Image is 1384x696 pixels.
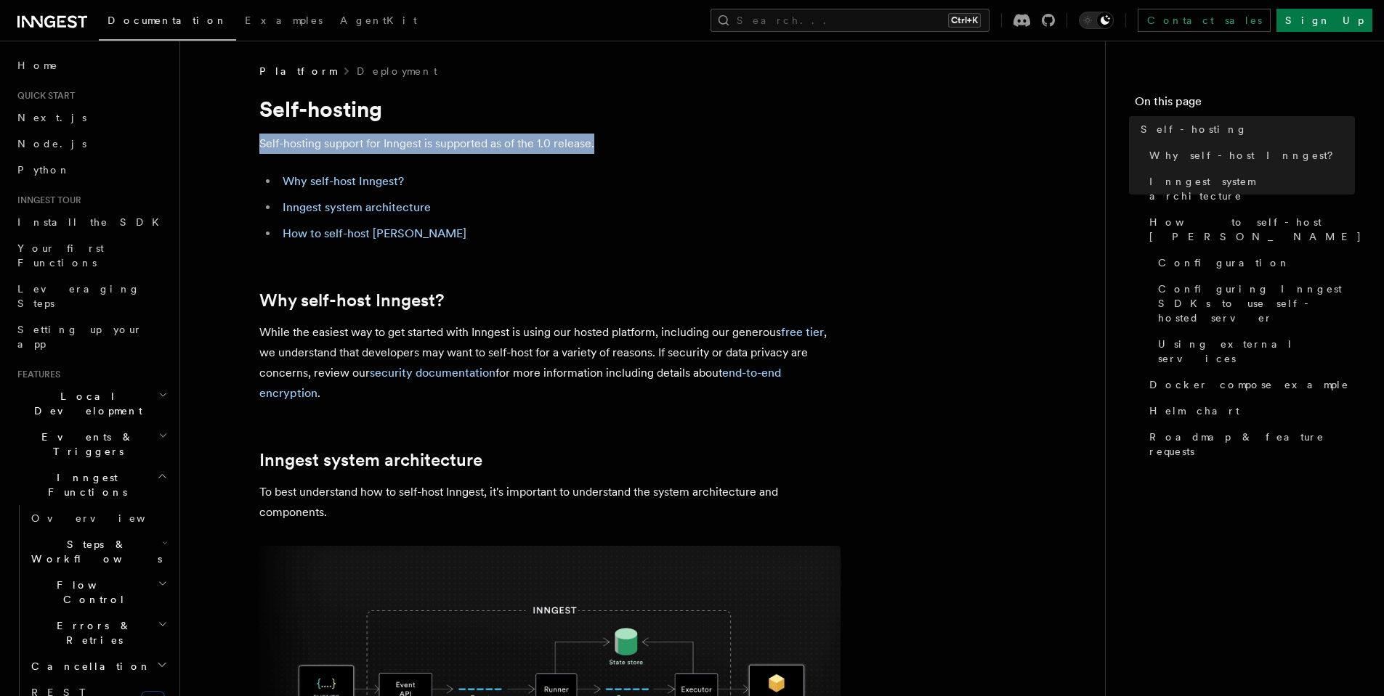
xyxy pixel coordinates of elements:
a: Install the SDK [12,209,171,235]
a: Inngest system architecture [1144,168,1355,209]
a: Sign Up [1276,9,1372,32]
span: Events & Triggers [12,430,158,459]
a: Python [12,157,171,183]
button: Flow Control [25,572,171,613]
a: security documentation [370,366,495,380]
a: Why self-host Inngest? [283,174,404,188]
span: Inngest system architecture [1149,174,1355,203]
span: Inngest tour [12,195,81,206]
a: Examples [236,4,331,39]
p: To best understand how to self-host Inngest, it's important to understand the system architecture... [259,482,841,523]
a: Docker compose example [1144,372,1355,398]
span: Errors & Retries [25,618,158,647]
span: Steps & Workflows [25,537,162,566]
button: Steps & Workflows [25,531,171,572]
a: Inngest system architecture [259,450,482,470]
span: Roadmap & feature requests [1149,430,1355,459]
a: Why self-host Inngest? [1144,142,1355,168]
button: Errors & Retries [25,613,171,653]
a: Configuration [1152,250,1355,276]
span: AgentKit [340,15,417,26]
p: While the easiest way to get started with Inngest is using our hosted platform, including our gen... [259,322,841,404]
span: Configuration [1158,255,1290,270]
a: How to self-host [PERSON_NAME] [1144,209,1355,250]
span: Flow Control [25,578,158,607]
span: Install the SDK [17,216,168,228]
span: Documentation [108,15,227,26]
span: How to self-host [PERSON_NAME] [1149,215,1362,244]
span: Your first Functions [17,242,104,269]
a: Setting up your app [12,316,171,357]
a: Self-hosting [1135,116,1355,142]
span: Platform [259,64,336,78]
button: Local Development [12,383,171,424]
span: Using external services [1158,337,1355,366]
a: Your first Functions [12,235,171,276]
span: Next.js [17,112,86,123]
span: Python [17,164,70,176]
a: Documentation [99,4,236,41]
span: Inngest Functions [12,470,157,499]
a: Configuring Inngest SDKs to use self-hosted server [1152,276,1355,331]
a: Helm chart [1144,398,1355,424]
span: Docker compose example [1149,377,1349,392]
span: Why self-host Inngest? [1149,148,1343,163]
span: Node.js [17,138,86,150]
a: How to self-host [PERSON_NAME] [283,226,466,240]
h4: On this page [1135,93,1355,116]
button: Search...Ctrl+K [711,9,990,32]
span: Cancellation [25,659,151,674]
a: Roadmap & feature requests [1144,424,1355,464]
a: Deployment [357,64,437,78]
span: Overview [31,512,181,524]
a: free tier [781,325,824,339]
a: Node.js [12,131,171,157]
span: Self-hosting [1141,122,1247,136]
span: Configuring Inngest SDKs to use self-hosted server [1158,282,1355,325]
span: Quick start [12,90,75,102]
span: Leveraging Steps [17,283,140,309]
a: Why self-host Inngest? [259,290,444,311]
a: Contact sales [1138,9,1271,32]
a: Home [12,52,171,78]
a: Using external services [1152,331,1355,372]
span: Features [12,369,60,380]
button: Inngest Functions [12,464,171,505]
span: Local Development [12,389,158,418]
a: Inngest system architecture [283,200,431,214]
a: Overview [25,505,171,531]
a: Next.js [12,105,171,131]
span: Home [17,58,58,73]
p: Self-hosting support for Inngest is supported as of the 1.0 release. [259,134,841,154]
button: Toggle dark mode [1079,12,1114,29]
kbd: Ctrl+K [948,13,981,28]
span: Examples [245,15,323,26]
span: Helm chart [1149,404,1239,418]
button: Cancellation [25,653,171,679]
a: AgentKit [331,4,426,39]
button: Events & Triggers [12,424,171,464]
span: Setting up your app [17,324,142,350]
h1: Self-hosting [259,96,841,122]
a: Leveraging Steps [12,276,171,316]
